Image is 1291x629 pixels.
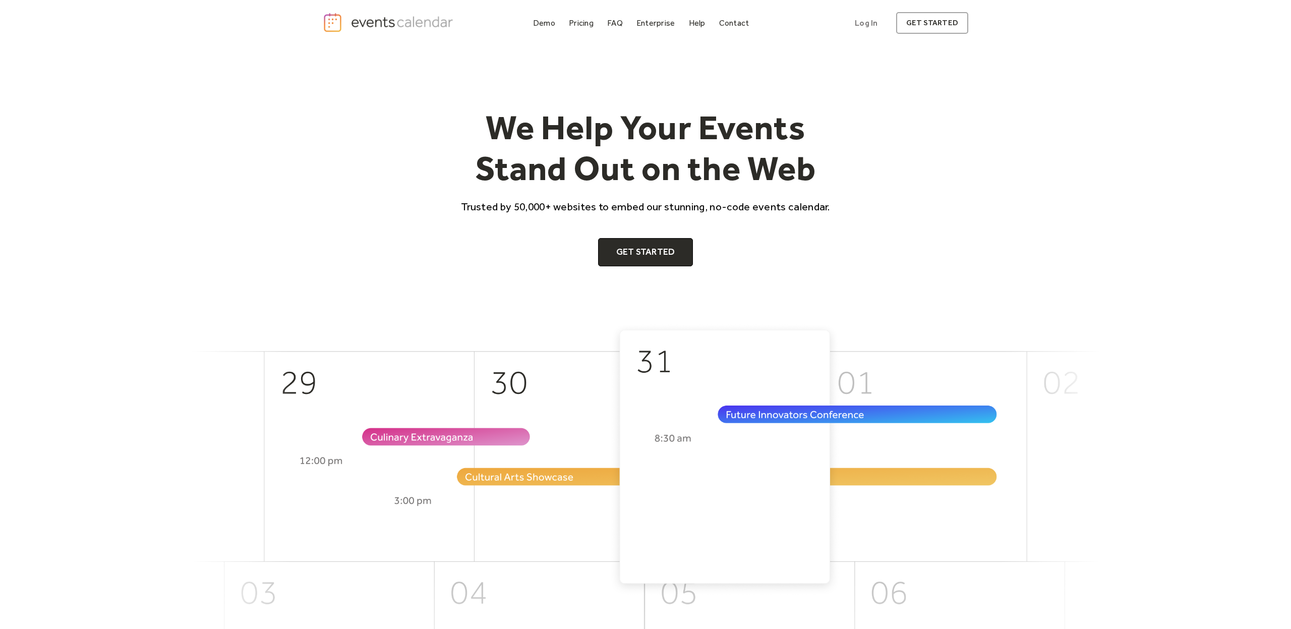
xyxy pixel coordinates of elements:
a: Log In [845,12,888,34]
div: Help [689,20,706,26]
p: Trusted by 50,000+ websites to embed our stunning, no-code events calendar. [452,199,839,214]
a: get started [896,12,968,34]
div: Enterprise [636,20,675,26]
div: Pricing [569,20,594,26]
a: Enterprise [632,16,679,30]
h1: We Help Your Events Stand Out on the Web [452,107,839,189]
a: Contact [715,16,753,30]
div: Demo [533,20,555,26]
a: Pricing [565,16,598,30]
a: Get Started [598,238,693,266]
a: Help [685,16,710,30]
a: Demo [529,16,559,30]
div: FAQ [607,20,623,26]
a: FAQ [603,16,627,30]
div: Contact [719,20,749,26]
